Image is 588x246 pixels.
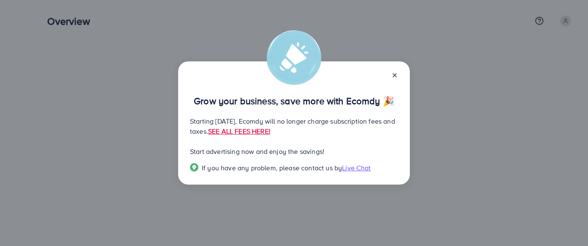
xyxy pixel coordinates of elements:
img: Popup guide [190,163,198,172]
p: Starting [DATE], Ecomdy will no longer charge subscription fees and taxes. [190,116,398,136]
a: SEE ALL FEES HERE! [208,127,270,136]
span: Live Chat [342,163,371,172]
p: Start advertising now and enjoy the savings! [190,146,398,156]
span: If you have any problem, please contact us by [202,163,342,172]
img: alert [267,30,321,85]
p: Grow your business, save more with Ecomdy 🎉 [190,96,398,106]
